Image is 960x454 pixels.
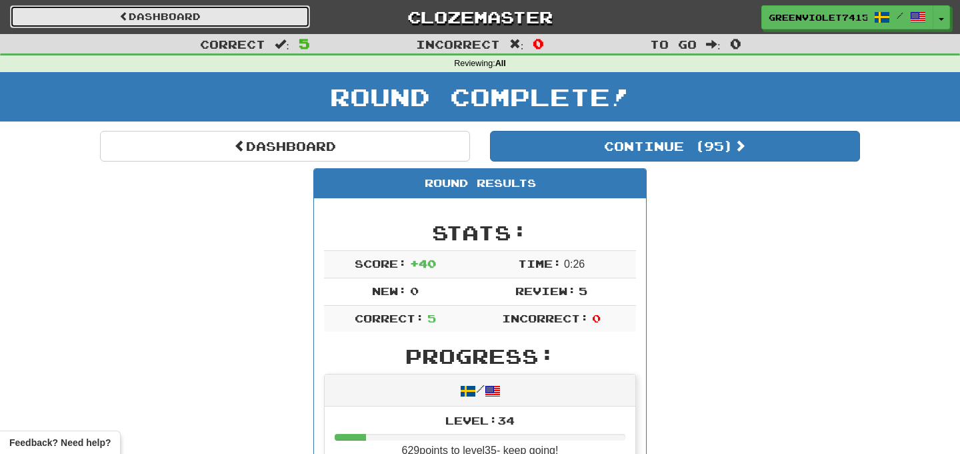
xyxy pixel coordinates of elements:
[330,5,630,29] a: Clozemaster
[9,436,111,449] span: Open feedback widget
[592,312,601,324] span: 0
[490,131,860,162] button: Continue (95)
[355,257,407,270] span: Score:
[730,35,741,51] span: 0
[314,169,646,198] div: Round Results
[100,131,470,162] a: Dashboard
[706,39,721,50] span: :
[416,37,500,51] span: Incorrect
[518,257,561,270] span: Time:
[299,35,310,51] span: 5
[515,284,576,297] span: Review:
[769,11,867,23] span: GreenViolet7415
[509,39,524,50] span: :
[427,312,436,324] span: 5
[502,312,589,324] span: Incorrect:
[410,257,436,270] span: + 40
[533,35,544,51] span: 0
[564,258,585,270] span: 0 : 26
[324,222,636,244] h2: Stats:
[325,375,635,406] div: /
[10,5,310,28] a: Dashboard
[579,284,587,297] span: 5
[355,312,424,324] span: Correct:
[324,345,636,367] h2: Progress:
[445,414,515,427] span: Level: 34
[897,11,903,20] span: /
[5,83,955,110] h1: Round Complete!
[275,39,289,50] span: :
[372,284,407,297] span: New:
[410,284,419,297] span: 0
[495,59,506,68] strong: All
[650,37,697,51] span: To go
[200,37,265,51] span: Correct
[761,5,933,29] a: GreenViolet7415 /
